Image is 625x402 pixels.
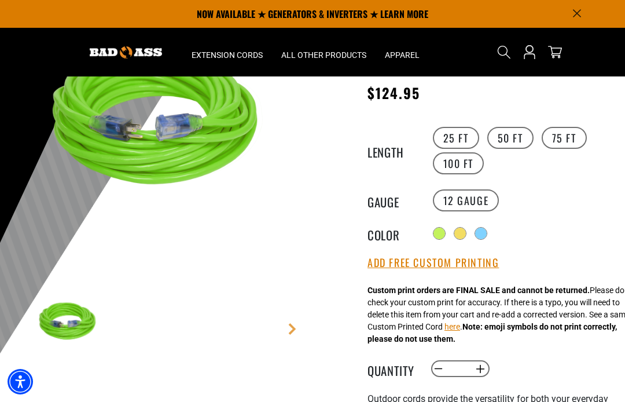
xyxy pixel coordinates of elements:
strong: Custom print orders are FINAL SALE and cannot be returned. [367,286,590,295]
button: Add Free Custom Printing [367,257,499,269]
label: Quantity [367,361,425,377]
legend: Length [367,143,425,158]
label: 100 FT [433,152,484,174]
a: Open this option [520,28,539,76]
summary: Extension Cords [182,28,272,76]
span: $124.95 [367,82,421,103]
label: 25 FT [433,127,479,149]
a: Next [286,323,298,335]
div: Accessibility Menu [8,369,33,394]
label: 50 FT [487,127,534,149]
img: neon green [34,7,278,251]
button: here [444,321,460,333]
strong: Note: emoji symbols do not print correctly, please do not use them. [367,322,617,343]
a: cart [546,45,564,59]
img: Bad Ass Extension Cords [90,46,162,59]
span: All Other Products [281,50,366,60]
span: Extension Cords [192,50,263,60]
summary: Apparel [376,28,429,76]
legend: Gauge [367,193,425,208]
label: 12 Gauge [433,189,499,211]
summary: Search [495,43,513,61]
summary: All Other Products [272,28,376,76]
span: Apparel [385,50,420,60]
legend: Color [367,226,425,241]
img: neon green [34,291,101,358]
label: 75 FT [542,127,587,149]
